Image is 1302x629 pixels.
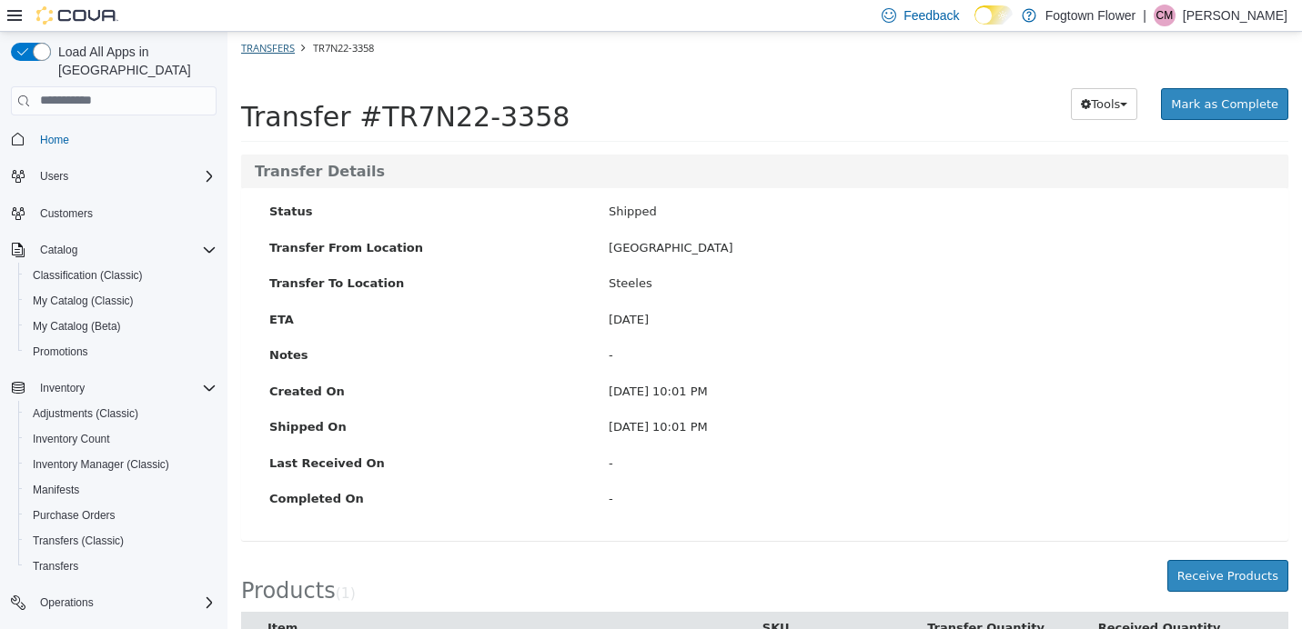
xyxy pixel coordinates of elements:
[33,406,138,421] span: Adjustments (Classic)
[18,314,224,339] button: My Catalog (Beta)
[40,595,94,610] span: Operations
[28,351,368,369] label: Created On
[33,165,217,187] span: Users
[28,207,368,225] label: Transfer From Location
[25,555,217,577] span: Transfers
[33,483,79,497] span: Manifests
[974,5,1013,25] input: Dark Mode
[40,133,69,147] span: Home
[33,344,88,359] span: Promotions
[114,554,123,570] span: 1
[33,128,217,151] span: Home
[28,279,368,297] label: ETA
[27,132,1047,148] h3: Transfer Details
[25,479,86,501] a: Manifests
[33,592,217,614] span: Operations
[33,508,116,523] span: Purchase Orders
[368,458,1046,476] div: -
[368,314,1046,333] div: -
[28,171,368,189] label: Status
[25,403,217,424] span: Adjustments (Classic)
[18,339,224,364] button: Promotions
[18,288,224,314] button: My Catalog (Classic)
[18,263,224,288] button: Classification (Classic)
[14,69,342,101] span: Transfer #TR7N22-3358
[25,530,217,552] span: Transfers (Classic)
[18,426,224,452] button: Inventory Count
[25,530,131,552] a: Transfers (Classic)
[903,6,959,25] span: Feedback
[25,504,123,526] a: Purchase Orders
[4,237,224,263] button: Catalog
[18,452,224,477] button: Inventory Manager (Classic)
[368,279,1046,297] div: [DATE]
[25,341,217,363] span: Promotions
[33,319,121,334] span: My Catalog (Beta)
[28,314,368,333] label: Notes
[25,315,128,337] a: My Catalog (Beta)
[28,386,368,404] label: Shipped On
[18,477,224,503] button: Manifests
[1143,5,1146,26] p: |
[700,587,821,605] button: Transfer Quantity
[25,454,177,475] a: Inventory Manager (Classic)
[33,457,169,472] span: Inventory Manager (Classic)
[843,56,910,89] button: Tools
[28,458,368,476] label: Completed On
[368,207,1046,225] div: [GEOGRAPHIC_DATA]
[33,202,217,225] span: Customers
[25,428,217,450] span: Inventory Count
[33,239,217,261] span: Catalog
[33,592,101,614] button: Operations
[1156,5,1174,26] span: CM
[535,587,566,605] button: SKU
[25,504,217,526] span: Purchase Orders
[28,423,368,441] label: Last Received On
[25,265,217,286] span: Classification (Classic)
[51,43,217,79] span: Load All Apps in [GEOGRAPHIC_DATA]
[86,9,146,23] span: TR7N22-3358
[25,265,150,286] a: Classification (Classic)
[18,401,224,426] button: Adjustments (Classic)
[368,351,1046,369] div: [DATE] 10:01 PM
[25,290,141,312] a: My Catalog (Classic)
[33,203,100,225] a: Customers
[4,590,224,615] button: Operations
[4,375,224,401] button: Inventory
[368,386,1046,404] div: [DATE] 10:01 PM
[940,528,1061,561] button: Receive Products
[25,428,117,450] a: Inventory Count
[40,587,74,605] button: Item
[25,555,86,577] a: Transfers
[18,503,224,528] button: Purchase Orders
[368,243,1046,261] div: Steeles
[368,171,1046,189] div: Shipped
[944,65,1051,79] span: Mark as Complete
[33,377,92,399] button: Inventory
[14,9,67,23] a: Transfers
[4,200,224,226] button: Customers
[33,239,85,261] button: Catalog
[934,56,1061,89] button: Mark as Complete
[28,243,368,261] label: Transfer To Location
[33,268,143,283] span: Classification (Classic)
[40,381,85,395] span: Inventory
[25,315,217,337] span: My Catalog (Beta)
[4,126,224,153] button: Home
[33,294,134,308] span: My Catalog (Classic)
[36,6,118,25] img: Cova
[871,587,997,605] button: Received Quantity
[33,129,76,151] a: Home
[18,528,224,554] button: Transfers (Classic)
[4,164,224,189] button: Users
[863,65,893,79] span: Tools
[25,479,217,501] span: Manifests
[33,534,124,548] span: Transfers (Classic)
[33,377,217,399] span: Inventory
[18,554,224,579] button: Transfers
[33,165,76,187] button: Users
[25,454,217,475] span: Inventory Manager (Classic)
[1183,5,1287,26] p: [PERSON_NAME]
[40,206,93,221] span: Customers
[1045,5,1136,26] p: Fogtown Flower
